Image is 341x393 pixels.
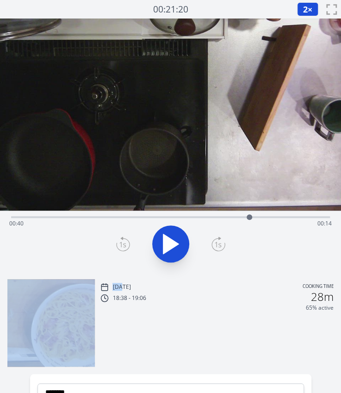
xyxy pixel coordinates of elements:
[153,3,188,16] a: 00:21:20
[317,219,332,227] span: 00:14
[303,283,334,291] p: Cooking time
[297,2,318,16] button: 2×
[311,291,334,302] h2: 28m
[9,219,24,227] span: 00:40
[7,279,95,367] img: 250817093906_thumb.jpeg
[303,4,308,15] span: 2
[112,283,130,291] p: [DATE]
[306,304,334,312] p: 65% active
[112,294,146,302] p: 18:38 - 19:06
